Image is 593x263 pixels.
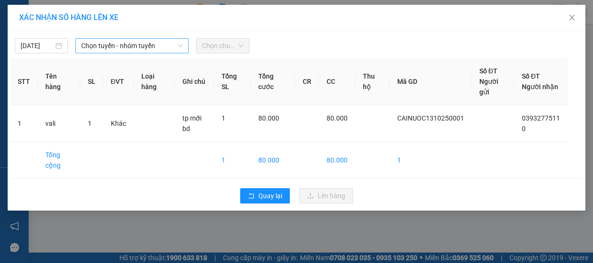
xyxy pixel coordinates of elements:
th: SL [80,58,103,105]
th: ĐVT [103,58,134,105]
span: Số ĐT [479,67,498,75]
td: 80.000 [251,142,295,179]
span: XÁC NHẬN SỐ HÀNG LÊN XE [19,13,118,22]
span: close [568,14,576,21]
span: 80.000 [327,114,348,122]
button: Close [559,5,585,31]
span: down [178,43,183,49]
button: rollbackQuay lại [240,188,290,203]
input: 13/10/2025 [21,40,53,51]
span: Người gửi [479,78,498,96]
th: CR [295,58,319,105]
span: Chọn chuyến [202,39,244,53]
span: 0 [522,125,526,132]
th: CC [319,58,355,105]
span: tp mới bd [182,114,201,132]
th: Tổng SL [214,58,251,105]
th: STT [10,58,38,105]
span: 80.000 [258,114,279,122]
td: vali [38,105,80,142]
td: Khác [103,105,134,142]
th: Tổng cước [251,58,295,105]
span: CAINUOC1310250001 [397,114,464,122]
span: 1 [88,120,92,127]
span: rollback [248,192,254,200]
span: Số ĐT [522,72,540,80]
span: Chọn tuyến - nhóm tuyến [81,39,183,53]
th: Tên hàng [38,58,80,105]
td: Tổng cộng [38,142,80,179]
td: 1 [10,105,38,142]
td: 80.000 [319,142,355,179]
span: Quay lại [258,191,282,201]
td: 1 [390,142,472,179]
th: Ghi chú [175,58,213,105]
th: Mã GD [390,58,472,105]
span: 0393277511 [522,114,560,122]
span: 1 [222,114,225,122]
th: Thu hộ [355,58,390,105]
td: 1 [214,142,251,179]
th: Loại hàng [134,58,175,105]
span: Người nhận [522,83,558,91]
button: uploadLên hàng [299,188,353,203]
